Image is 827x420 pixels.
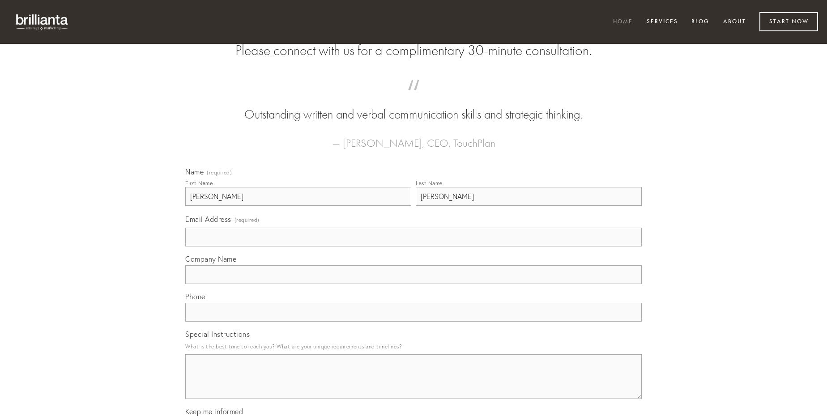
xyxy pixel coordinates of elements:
[9,9,76,35] img: brillianta - research, strategy, marketing
[185,292,205,301] span: Phone
[185,215,231,224] span: Email Address
[234,214,260,226] span: (required)
[185,42,642,59] h2: Please connect with us for a complimentary 30-minute consultation.
[185,340,642,352] p: What is the best time to reach you? What are your unique requirements and timelines?
[416,180,443,187] div: Last Name
[200,123,627,152] figcaption: — [PERSON_NAME], CEO, TouchPlan
[641,15,684,30] a: Services
[185,180,213,187] div: First Name
[717,15,752,30] a: About
[185,407,243,416] span: Keep me informed
[686,15,715,30] a: Blog
[200,89,627,106] span: “
[207,170,232,175] span: (required)
[185,255,236,263] span: Company Name
[185,167,204,176] span: Name
[200,89,627,123] blockquote: Outstanding written and verbal communication skills and strategic thinking.
[607,15,639,30] a: Home
[759,12,818,31] a: Start Now
[185,330,250,339] span: Special Instructions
